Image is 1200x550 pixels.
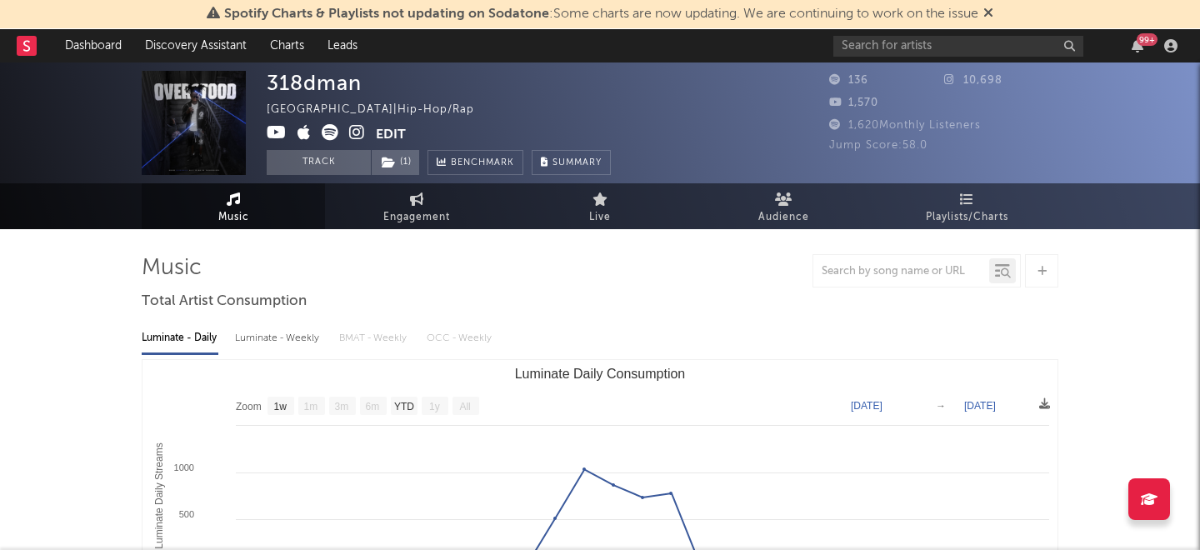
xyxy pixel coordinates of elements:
text: → [936,400,946,412]
span: ( 1 ) [371,150,420,175]
text: 6m [366,401,380,412]
text: 1000 [174,462,194,472]
button: Edit [376,124,406,145]
span: Jump Score: 58.0 [829,140,927,151]
text: Luminate Daily Streams [153,442,165,548]
div: Luminate - Weekly [235,324,322,352]
a: Audience [692,183,875,229]
span: Total Artist Consumption [142,292,307,312]
span: Dismiss [983,7,993,21]
span: Live [589,207,611,227]
div: [GEOGRAPHIC_DATA] | Hip-Hop/Rap [267,100,493,120]
span: Spotify Charts & Playlists not updating on Sodatone [224,7,549,21]
a: Charts [258,29,316,62]
text: Zoom [236,401,262,412]
text: 3m [335,401,349,412]
a: Engagement [325,183,508,229]
button: Summary [532,150,611,175]
button: (1) [372,150,419,175]
a: Music [142,183,325,229]
span: : Some charts are now updating. We are continuing to work on the issue [224,7,978,21]
div: 99 + [1137,33,1157,46]
a: Dashboard [53,29,133,62]
input: Search by song name or URL [813,265,989,278]
text: YTD [394,401,414,412]
text: [DATE] [851,400,882,412]
span: Benchmark [451,153,514,173]
input: Search for artists [833,36,1083,57]
text: 1y [429,401,440,412]
text: 1w [274,401,287,412]
span: Playlists/Charts [926,207,1008,227]
a: Playlists/Charts [875,183,1058,229]
text: Luminate Daily Consumption [515,367,686,381]
button: Track [267,150,371,175]
div: 318dman [267,71,362,95]
div: Luminate - Daily [142,324,218,352]
span: Engagement [383,207,450,227]
text: 1m [304,401,318,412]
text: All [459,401,470,412]
a: Leads [316,29,369,62]
a: Live [508,183,692,229]
span: 10,698 [944,75,1002,86]
span: 1,570 [829,97,878,108]
span: 1,620 Monthly Listeners [829,120,981,131]
text: [DATE] [964,400,996,412]
span: Summary [552,158,602,167]
span: Audience [758,207,809,227]
a: Discovery Assistant [133,29,258,62]
text: 500 [179,509,194,519]
a: Benchmark [427,150,523,175]
span: Music [218,207,249,227]
span: 136 [829,75,868,86]
button: 99+ [1132,39,1143,52]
